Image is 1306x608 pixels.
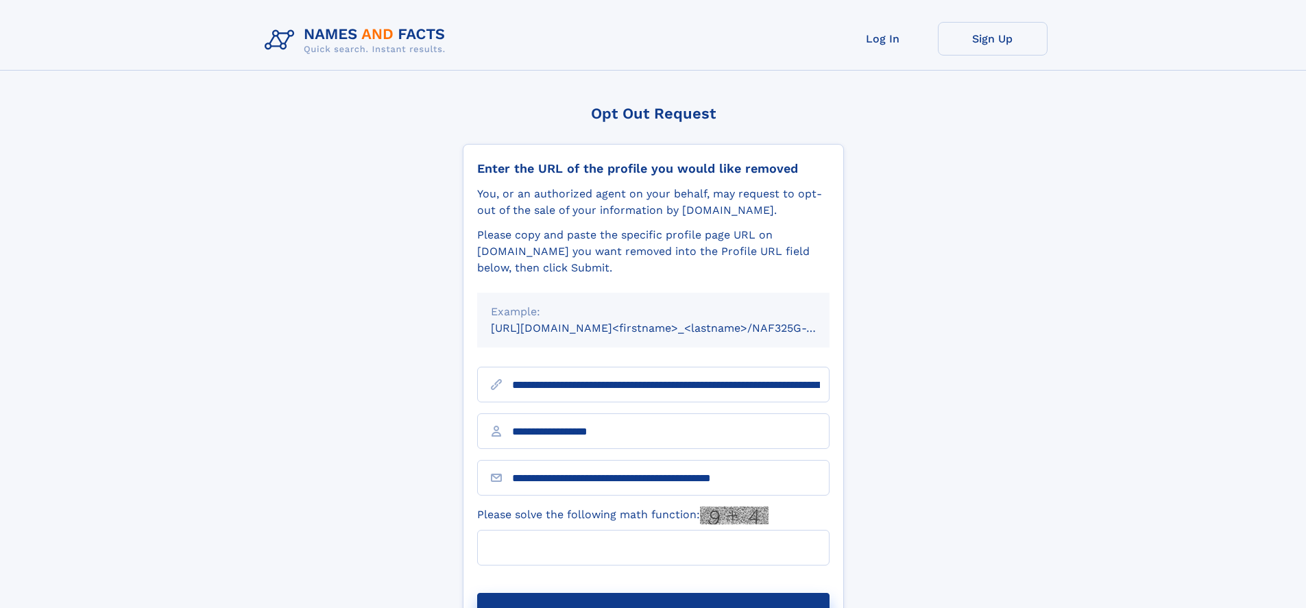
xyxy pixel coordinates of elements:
[491,304,816,320] div: Example:
[477,507,769,524] label: Please solve the following math function:
[477,186,830,219] div: You, or an authorized agent on your behalf, may request to opt-out of the sale of your informatio...
[259,22,457,59] img: Logo Names and Facts
[491,321,856,335] small: [URL][DOMAIN_NAME]<firstname>_<lastname>/NAF325G-xxxxxxxx
[477,161,830,176] div: Enter the URL of the profile you would like removed
[938,22,1048,56] a: Sign Up
[828,22,938,56] a: Log In
[463,105,844,122] div: Opt Out Request
[477,227,830,276] div: Please copy and paste the specific profile page URL on [DOMAIN_NAME] you want removed into the Pr...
